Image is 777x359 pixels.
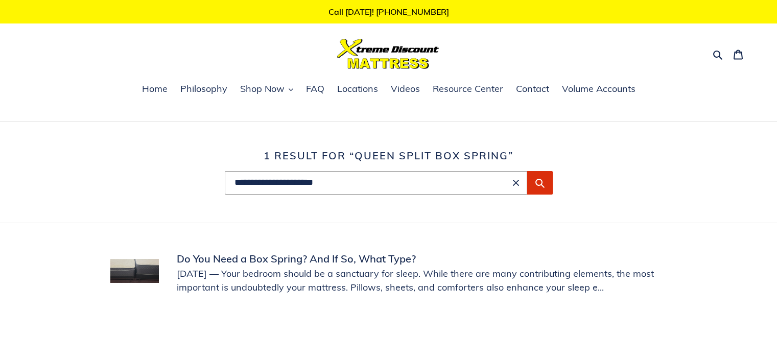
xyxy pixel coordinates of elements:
button: Submit [527,171,553,195]
span: Home [142,83,168,95]
a: Videos [386,82,425,97]
a: FAQ [301,82,329,97]
span: Contact [516,83,549,95]
a: Volume Accounts [557,82,641,97]
span: Volume Accounts [562,83,635,95]
a: Locations [332,82,383,97]
span: Philosophy [180,83,227,95]
button: Clear search term [510,177,522,189]
a: Home [137,82,173,97]
span: Videos [391,83,420,95]
span: Locations [337,83,378,95]
h1: 1 result for “Queen split box spring” [110,150,667,162]
span: FAQ [306,83,324,95]
img: Xtreme Discount Mattress [337,39,439,69]
a: Contact [511,82,554,97]
input: Search [225,171,527,195]
span: Shop Now [240,83,285,95]
a: Resource Center [428,82,508,97]
button: Shop Now [235,82,298,97]
a: Philosophy [175,82,232,97]
span: Resource Center [433,83,503,95]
